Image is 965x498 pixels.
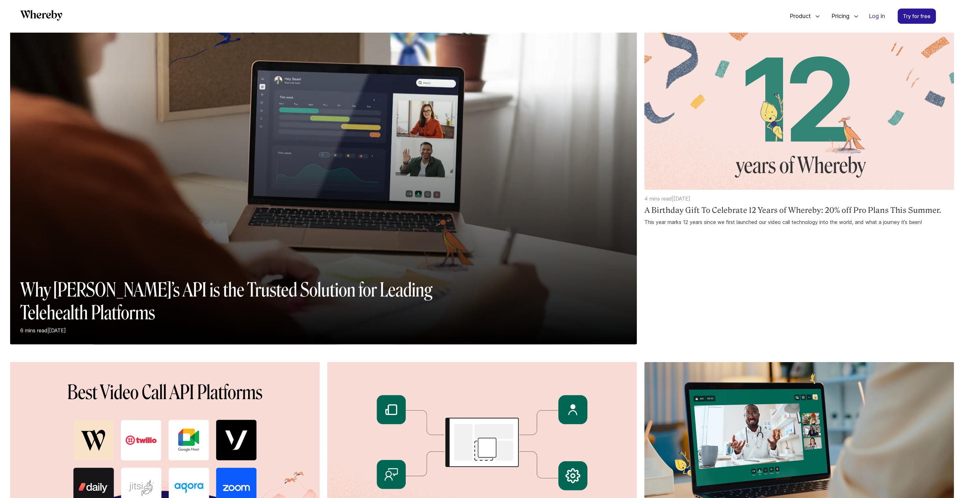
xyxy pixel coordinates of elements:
[20,10,62,21] svg: Whereby
[20,10,62,23] a: Whereby
[644,218,954,226] a: This year marks 12 years since we first launched our video call technology into the world, and wh...
[898,9,936,24] a: Try for free
[10,16,637,354] a: Why [PERSON_NAME]’s API is the Trusted Solution for Leading Telehealth Platforms6 mins read|[DATE]
[644,205,954,216] a: A Birthday Gift To Celebrate 12 Years of Whereby: 20% off Pro Plans This Summer.
[20,327,459,334] p: 6 mins read | [DATE]
[864,9,890,23] a: Log in
[825,6,851,27] span: Pricing
[20,278,459,324] h2: Why [PERSON_NAME]’s API is the Trusted Solution for Leading Telehealth Platforms
[783,6,812,27] span: Product
[644,195,954,202] p: 4 mins read | [DATE]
